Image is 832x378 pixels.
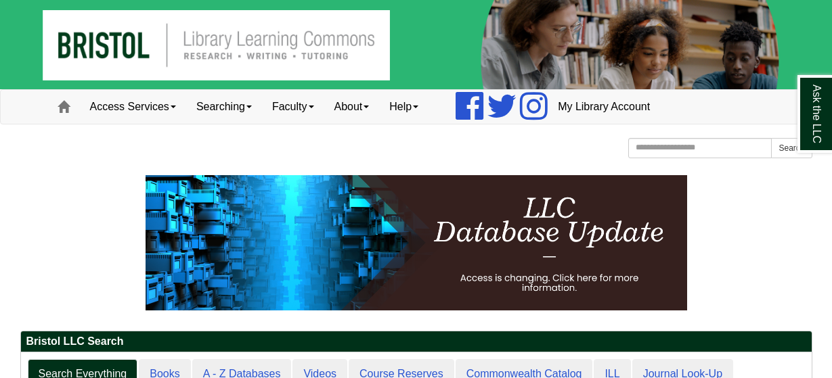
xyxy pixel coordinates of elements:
[146,175,687,310] img: HTML tutorial
[186,90,262,124] a: Searching
[80,90,186,124] a: Access Services
[771,138,812,158] button: Search
[21,331,812,352] h2: Bristol LLC Search
[324,90,380,124] a: About
[379,90,429,124] a: Help
[262,90,324,124] a: Faculty
[548,90,660,124] a: My Library Account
